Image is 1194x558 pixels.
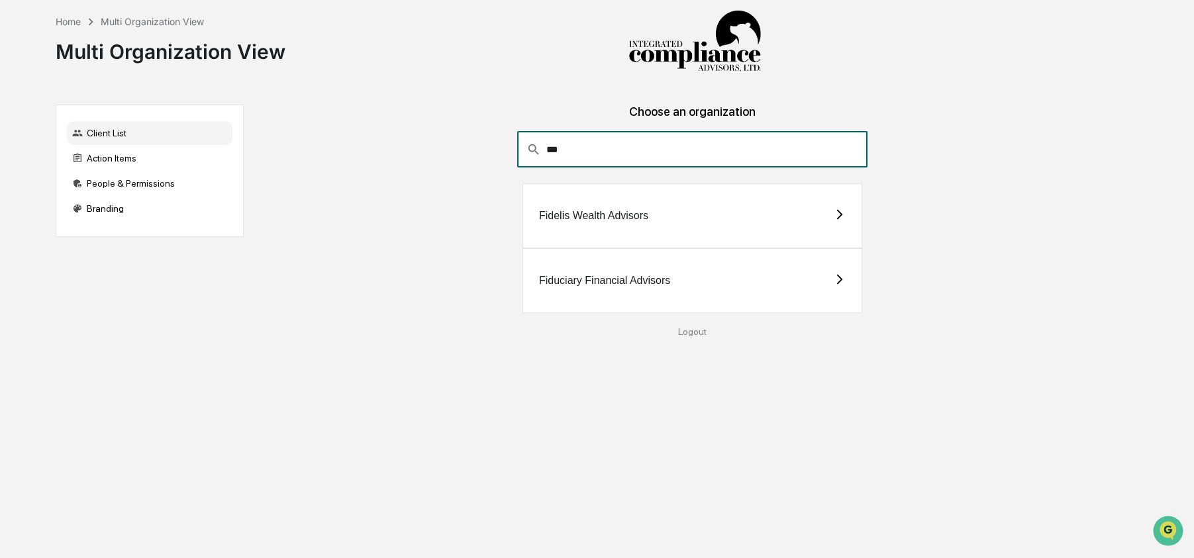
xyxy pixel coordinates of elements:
div: Fiduciary Financial Advisors [539,275,670,287]
span: Pylon [132,224,160,234]
div: 🖐️ [13,168,24,179]
div: 🗄️ [96,168,107,179]
a: 🖐️Preclearance [8,162,91,185]
span: Attestations [109,167,164,180]
div: 🔎 [13,193,24,204]
div: Start new chat [45,101,217,115]
div: Logout [254,326,1130,337]
div: We're available if you need us! [45,115,168,125]
div: Client List [67,121,232,145]
a: 🗄️Attestations [91,162,170,185]
div: consultant-dashboard__filter-organizations-search-bar [517,132,868,167]
div: Fidelis Wealth Advisors [539,210,648,222]
span: Data Lookup [26,192,83,205]
p: How can we help? [13,28,241,49]
div: Action Items [67,146,232,170]
div: Home [56,16,81,27]
div: Branding [67,197,232,220]
img: Integrated Compliance Advisors [628,11,761,73]
button: Start new chat [225,105,241,121]
a: 🔎Data Lookup [8,187,89,210]
div: Multi Organization View [101,16,204,27]
div: People & Permissions [67,171,232,195]
a: Powered byPylon [93,224,160,234]
span: Preclearance [26,167,85,180]
iframe: Open customer support [1152,514,1187,550]
div: Choose an organization [254,105,1130,132]
div: Multi Organization View [56,29,285,64]
img: 1746055101610-c473b297-6a78-478c-a979-82029cc54cd1 [13,101,37,125]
